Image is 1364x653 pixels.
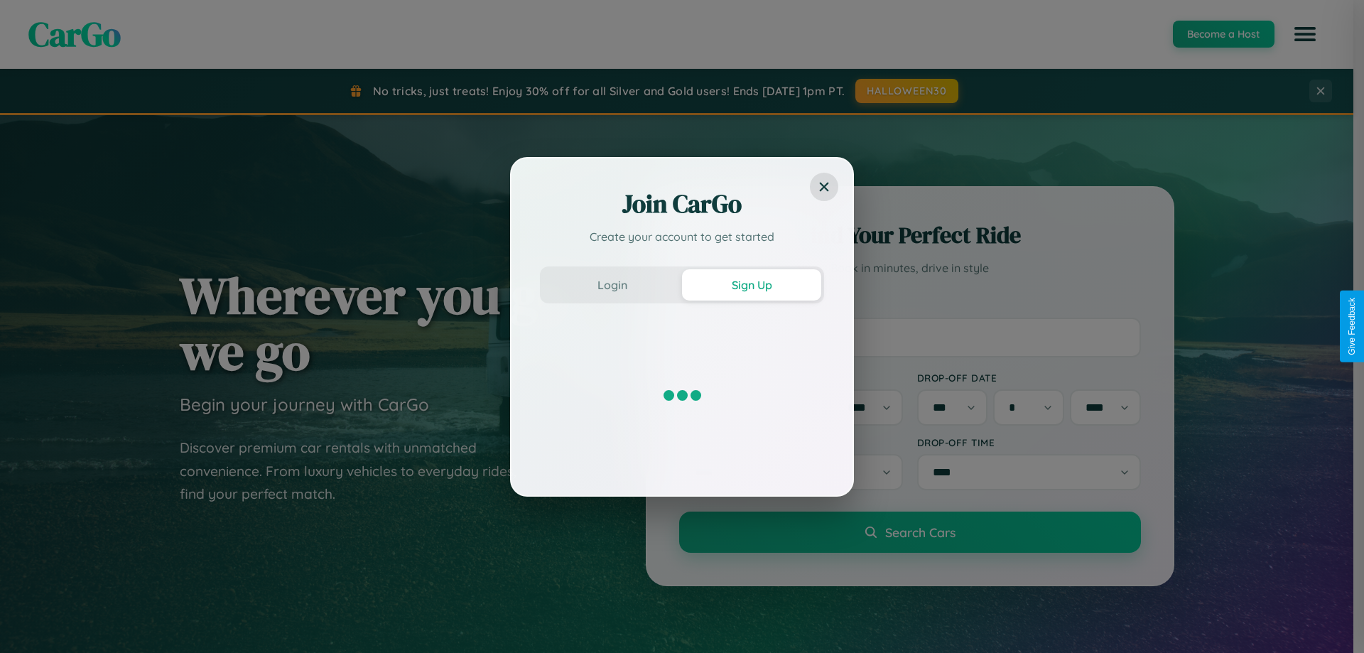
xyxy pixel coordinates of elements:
p: Create your account to get started [540,228,824,245]
button: Login [543,269,682,301]
h2: Join CarGo [540,187,824,221]
iframe: Intercom live chat [14,605,48,639]
button: Sign Up [682,269,821,301]
div: Give Feedback [1347,298,1357,355]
